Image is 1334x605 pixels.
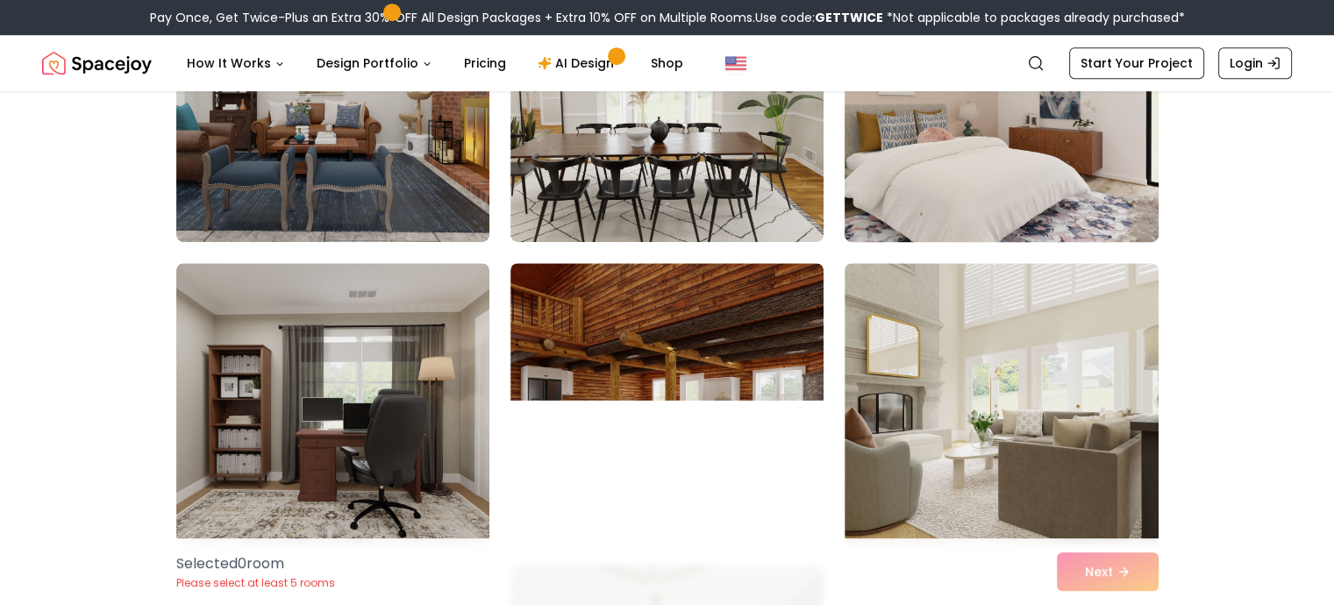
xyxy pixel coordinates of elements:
span: Use code: [755,9,883,26]
img: Room room-15 [845,263,1158,544]
p: Please select at least 5 rooms [176,576,335,590]
a: Pricing [450,46,520,81]
a: Shop [637,46,697,81]
a: Login [1218,47,1292,79]
nav: Main [173,46,697,81]
img: United States [725,53,746,74]
a: AI Design [524,46,633,81]
nav: Global [42,35,1292,91]
img: Room room-14 [510,263,824,544]
div: Pay Once, Get Twice-Plus an Extra 30% OFF All Design Packages + Extra 10% OFF on Multiple Rooms. [150,9,1185,26]
button: How It Works [173,46,299,81]
span: *Not applicable to packages already purchased* [883,9,1185,26]
a: Start Your Project [1069,47,1204,79]
img: Room room-13 [176,263,489,544]
a: Spacejoy [42,46,152,81]
p: Selected 0 room [176,553,335,574]
img: Spacejoy Logo [42,46,152,81]
b: GETTWICE [815,9,883,26]
button: Design Portfolio [303,46,446,81]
